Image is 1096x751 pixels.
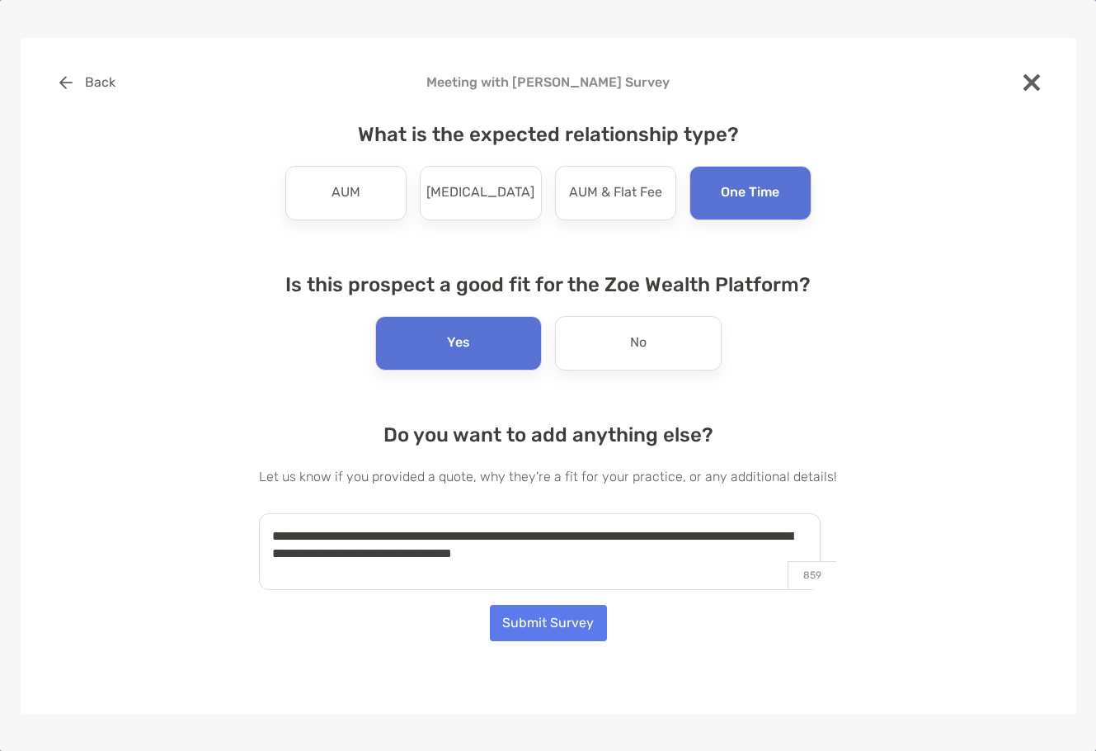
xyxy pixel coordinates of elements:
[630,330,647,357] p: No
[447,330,470,357] p: Yes
[788,561,836,589] p: 859
[47,64,129,101] button: Back
[259,123,837,146] h4: What is the expected relationship type?
[259,423,837,446] h4: Do you want to add anything else?
[259,273,837,296] h4: Is this prospect a good fit for the Zoe Wealth Platform?
[259,466,837,487] p: Let us know if you provided a quote, why they're a fit for your practice, or any additional details!
[59,76,73,89] img: button icon
[47,74,1050,90] h4: Meeting with [PERSON_NAME] Survey
[332,180,360,206] p: AUM
[490,605,607,641] button: Submit Survey
[721,180,779,206] p: One Time
[426,180,534,206] p: [MEDICAL_DATA]
[569,180,662,206] p: AUM & Flat Fee
[1023,74,1040,91] img: close modal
